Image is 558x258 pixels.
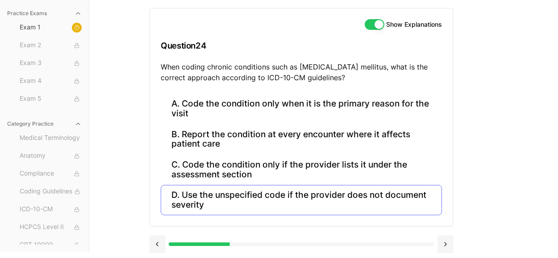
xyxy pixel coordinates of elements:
[16,131,85,145] button: Medical Terminology
[16,184,85,199] button: Coding Guidelines
[386,21,442,28] label: Show Explanations
[4,117,85,131] button: Category Practice
[20,187,82,197] span: Coding Guidelines
[16,74,85,88] button: Exam 4
[20,76,82,86] span: Exam 4
[20,58,82,68] span: Exam 3
[161,154,442,184] button: C. Code the condition only if the provider lists it under the assessment section
[20,94,82,104] span: Exam 5
[16,220,85,234] button: HCPCS Level II
[161,61,442,83] p: When coding chronic conditions such as [MEDICAL_DATA] mellitus, what is the correct approach acco...
[16,20,85,35] button: Exam 1
[161,124,442,154] button: B. Report the condition at every encounter where it affects patient care
[16,92,85,106] button: Exam 5
[20,222,82,232] span: HCPCS Level II
[20,169,82,179] span: Compliance
[20,23,82,33] span: Exam 1
[16,56,85,70] button: Exam 3
[20,151,82,161] span: Anatomy
[16,202,85,217] button: ICD-10-CM
[161,185,442,215] button: D. Use the unspecified code if the provider does not document severity
[16,167,85,181] button: Compliance
[4,6,85,20] button: Practice Exams
[20,205,82,214] span: ICD-10-CM
[16,238,85,252] button: CPT 10000
[161,33,442,59] h3: Question 24
[20,41,82,50] span: Exam 2
[20,240,82,250] span: CPT 10000
[20,133,82,143] span: Medical Terminology
[16,38,85,53] button: Exam 2
[16,149,85,163] button: Anatomy
[161,94,442,124] button: A. Code the condition only when it is the primary reason for the visit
